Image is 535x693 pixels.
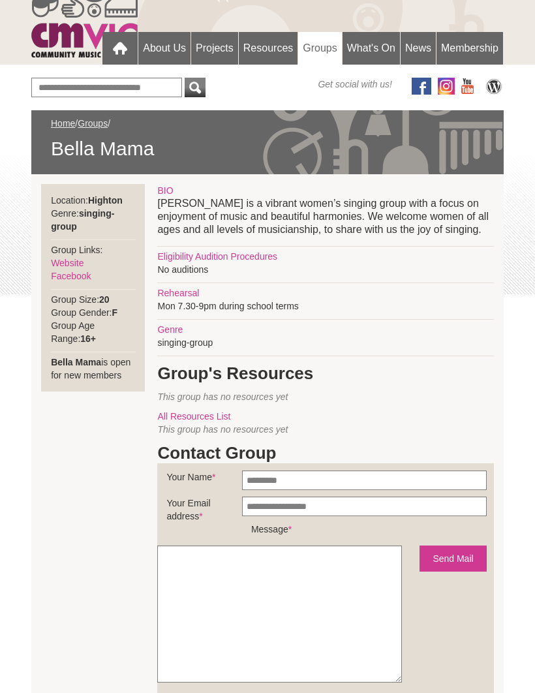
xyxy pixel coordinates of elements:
a: Membership [436,32,503,65]
span: This group has no resources yet [157,392,288,402]
div: Eligibility Audition Procedures [157,250,493,263]
a: Groups [298,32,341,65]
span: Get social with us! [318,78,392,91]
h1: Contact Group [157,442,493,463]
a: Facebook [51,271,91,281]
strong: 20 [99,294,110,305]
strong: Bella Mama [51,357,101,367]
a: Projects [191,32,238,65]
label: Your Email address [166,497,242,523]
div: All Resources List [157,410,493,423]
strong: 16+ [80,333,96,344]
strong: F [112,307,118,318]
div: Genre [157,323,493,336]
button: Send Mail [420,546,486,572]
span: This group has no resources yet [157,424,288,435]
a: About Us [138,32,191,65]
img: CMVic Blog [484,78,504,95]
div: BIO [157,184,493,197]
a: News [401,32,436,65]
label: Message [251,523,327,542]
a: What's On [343,32,400,65]
p: [PERSON_NAME] is a vibrant women’s singing group with a focus on enjoyment of music and beautiful... [157,197,493,236]
a: Website [51,258,84,268]
strong: singing-group [51,208,114,232]
span: Bella Mama [51,136,484,161]
h1: Group's Resources [157,363,493,384]
div: / / [51,117,484,161]
a: Home [51,118,75,129]
a: Groups [78,118,108,129]
img: icon-instagram.png [438,78,455,95]
div: Location: Genre: Group Links: Group Size: Group Gender: Group Age Range: is open for new members [41,184,145,391]
strong: Highton [88,195,123,206]
div: Rehearsal [157,286,493,300]
label: Your Name [166,470,242,490]
a: Resources [239,32,298,65]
